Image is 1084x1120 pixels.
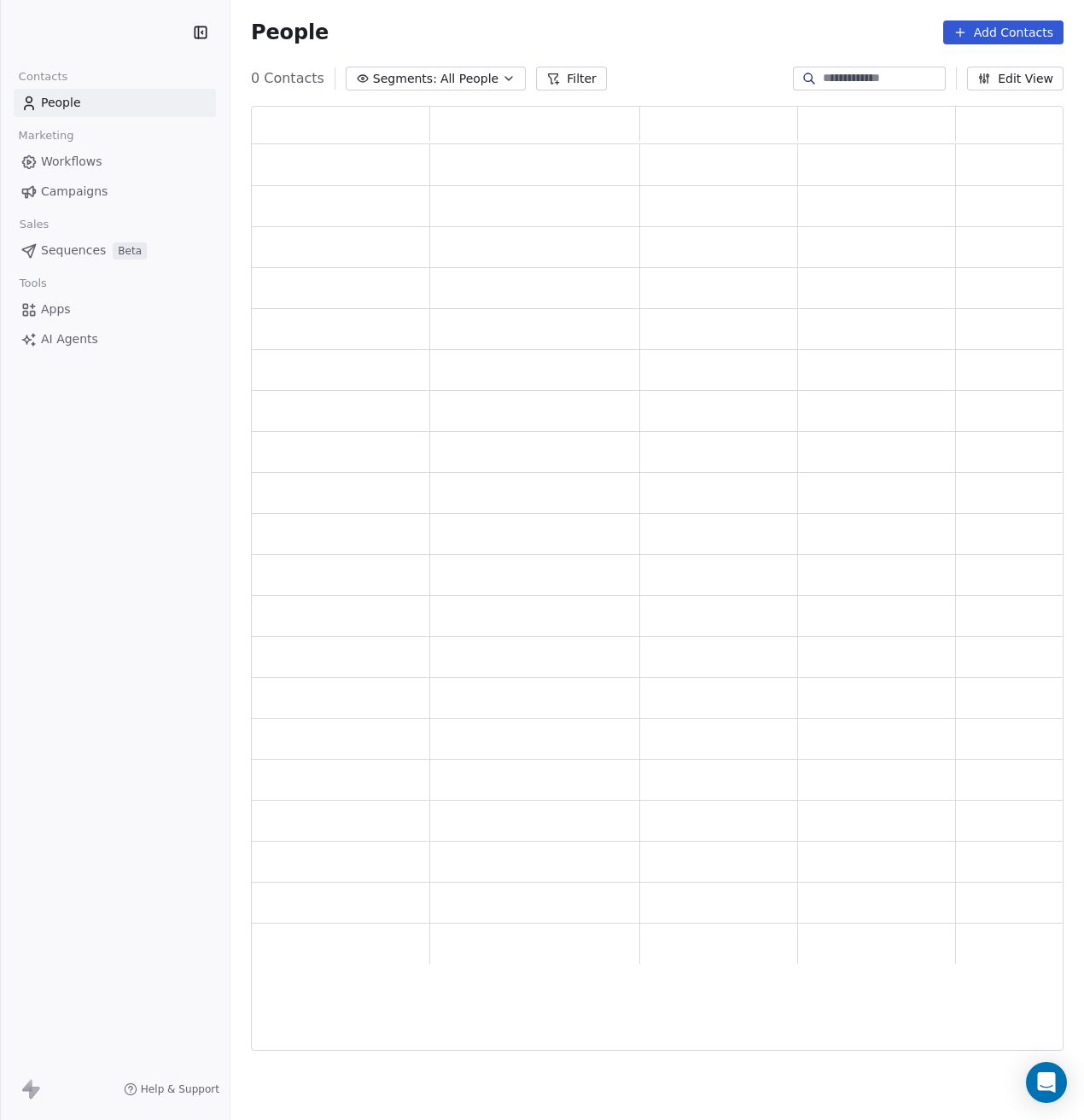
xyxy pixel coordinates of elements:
span: Segments: [373,70,437,88]
button: Filter [536,67,607,90]
span: AI Agents [41,330,98,348]
span: Contacts [11,64,75,90]
div: Open Intercom Messenger [1026,1062,1067,1103]
span: Sequences [41,242,106,260]
span: Apps [41,300,71,318]
span: Campaigns [41,183,108,201]
span: 0 Contacts [251,68,324,89]
span: Sales [12,212,56,237]
span: All People [440,70,498,88]
a: Campaigns [14,178,216,206]
span: Beta [113,242,147,260]
button: Add Contacts [943,20,1064,44]
a: Workflows [14,148,216,176]
span: People [251,20,329,45]
a: AI Agents [14,325,216,353]
a: Apps [14,295,216,324]
a: SequencesBeta [14,236,216,265]
span: Workflows [41,153,102,171]
a: People [14,89,216,117]
span: Help & Support [141,1082,219,1096]
button: Edit View [967,67,1064,90]
span: Marketing [11,123,81,149]
a: Help & Support [124,1082,219,1096]
span: Tools [12,271,54,296]
span: People [41,94,81,112]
